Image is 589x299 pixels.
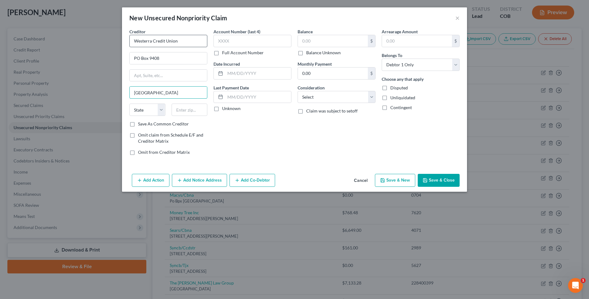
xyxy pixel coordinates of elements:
label: Last Payment Date [213,84,249,91]
div: $ [368,68,375,79]
input: 0.00 [298,68,368,79]
span: 1 [581,278,586,283]
input: XXXX [213,35,291,47]
span: Unliquidated [390,95,415,100]
iframe: Intercom live chat [568,278,583,293]
input: Enter city... [130,87,207,98]
span: Belongs To [382,53,402,58]
label: Balance Unknown [306,50,341,56]
label: Unknown [222,105,241,112]
label: Full Account Number [222,50,264,56]
button: Save & Close [418,174,460,187]
button: Add Action [132,174,169,187]
span: Disputed [390,85,408,90]
input: 0.00 [382,35,452,47]
label: Arrearage Amount [382,28,418,35]
input: Search creditor by name... [129,35,207,47]
button: × [455,14,460,22]
input: MM/DD/YYYY [225,68,291,79]
label: Save As Common Creditor [138,121,189,127]
div: $ [368,35,375,47]
input: Apt, Suite, etc... [130,70,207,81]
button: Add Notice Address [172,174,227,187]
label: Consideration [298,84,325,91]
label: Date Incurred [213,61,240,67]
button: Cancel [349,174,372,187]
span: Creditor [129,29,146,34]
label: Monthly Payment [298,61,332,67]
input: 0.00 [298,35,368,47]
button: Add Co-Debtor [230,174,275,187]
div: New Unsecured Nonpriority Claim [129,14,227,22]
input: MM/DD/YYYY [225,91,291,103]
div: $ [452,35,459,47]
input: Enter zip... [172,104,208,116]
label: Balance [298,28,313,35]
input: Enter address... [130,52,207,64]
button: Save & New [375,174,415,187]
label: Choose any that apply [382,76,424,82]
span: Claim was subject to setoff [306,108,358,113]
span: Omit from Creditor Matrix [138,149,190,155]
span: Contingent [390,105,412,110]
span: Omit claim from Schedule E/F and Creditor Matrix [138,132,203,144]
label: Account Number (last 4) [213,28,260,35]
